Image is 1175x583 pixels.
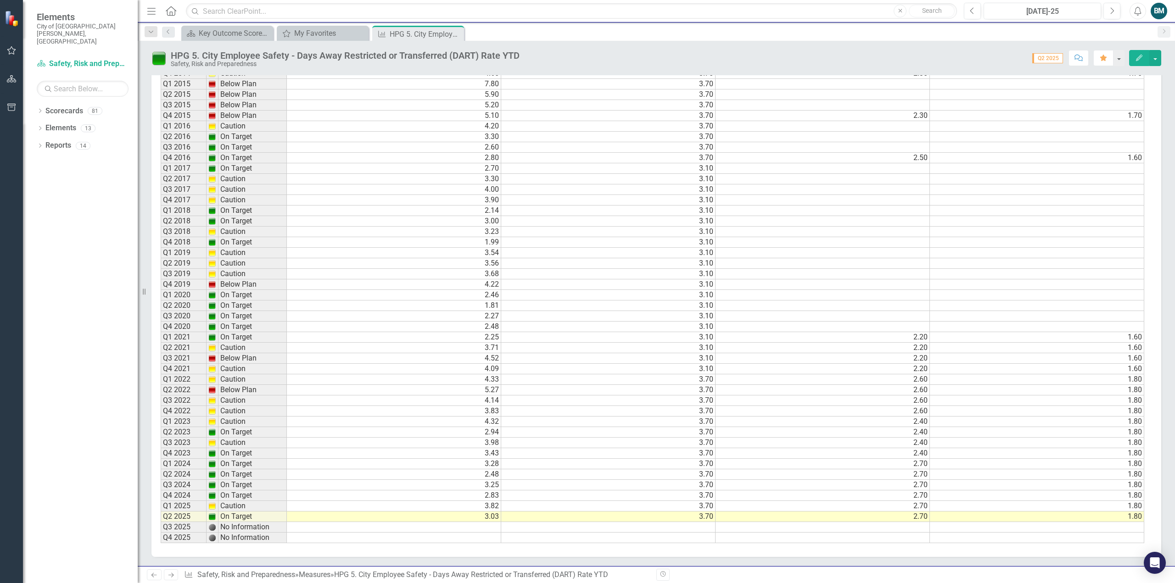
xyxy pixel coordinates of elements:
td: On Target [218,153,287,163]
td: 3.00 [287,216,501,227]
img: TA+gAuZdIAAAAAElFTkSuQmCC [208,523,216,531]
td: Q1 2023 [161,416,207,427]
td: 3.70 [501,374,716,385]
div: My Favorites [294,28,366,39]
td: 2.40 [716,438,930,448]
small: City of [GEOGRAPHIC_DATA][PERSON_NAME], [GEOGRAPHIC_DATA] [37,22,129,45]
td: Q3 2017 [161,184,207,195]
td: No Information [218,533,287,543]
td: 2.30 [716,111,930,121]
td: Q3 2022 [161,395,207,406]
td: 3.10 [501,195,716,205]
td: 2.80 [287,153,501,163]
td: 1.80 [930,438,1144,448]
img: dHgTynNE8RwAAAABJRU5ErkJggg== [208,502,216,510]
td: 2.60 [716,374,930,385]
td: 3.70 [501,448,716,459]
td: 3.70 [501,469,716,480]
td: On Target [218,300,287,311]
td: 3.70 [501,406,716,416]
td: 3.70 [501,501,716,511]
td: 3.10 [501,353,716,364]
td: 3.10 [501,343,716,353]
td: 3.10 [501,163,716,174]
td: 3.10 [501,311,716,322]
img: XJsTHk0ajobq6Ovo30PZz5QWf9OEAAAAASUVORK5CYII= [208,281,216,288]
td: Q3 2024 [161,480,207,490]
td: On Target [218,490,287,501]
td: Q3 2021 [161,353,207,364]
td: Caution [218,406,287,416]
td: 7.80 [287,79,501,89]
img: dHgTynNE8RwAAAABJRU5ErkJggg== [208,228,216,235]
td: 4.00 [287,184,501,195]
td: Q4 2025 [161,533,207,543]
td: 3.30 [287,174,501,184]
td: 3.70 [501,121,716,132]
td: Q3 2018 [161,227,207,237]
button: BM [1151,3,1167,19]
td: 3.10 [501,258,716,269]
td: 2.50 [716,153,930,163]
td: 4.14 [287,395,501,406]
img: dHgTynNE8RwAAAABJRU5ErkJggg== [208,344,216,351]
td: Caution [218,248,287,258]
td: Caution [218,121,287,132]
td: Q1 2015 [161,79,207,89]
td: 2.70 [716,469,930,480]
td: On Target [218,427,287,438]
td: 3.70 [501,395,716,406]
td: Q2 2016 [161,132,207,142]
td: 2.20 [716,353,930,364]
div: 13 [81,124,95,132]
td: 3.10 [501,174,716,184]
td: Q4 2021 [161,364,207,374]
td: 2.20 [716,364,930,374]
a: Key Outcome Scorecard [184,28,271,39]
td: 2.20 [716,332,930,343]
img: dHgTynNE8RwAAAABJRU5ErkJggg== [208,397,216,404]
td: Q4 2016 [161,153,207,163]
td: 1.80 [930,511,1144,522]
td: 2.60 [716,406,930,416]
td: 2.40 [716,427,930,438]
td: 3.68 [287,269,501,279]
img: APn+hR+MH4cqAAAAAElFTkSuQmCC [208,291,216,299]
td: 3.10 [501,227,716,237]
img: APn+hR+MH4cqAAAAAElFTkSuQmCC [208,217,216,225]
img: dHgTynNE8RwAAAABJRU5ErkJggg== [208,365,216,372]
img: APn+hR+MH4cqAAAAAElFTkSuQmCC [208,471,216,478]
td: Caution [218,258,287,269]
td: 3.98 [287,438,501,448]
div: Safety, Risk and Preparedness [171,61,520,67]
img: dHgTynNE8RwAAAABJRU5ErkJggg== [208,407,216,415]
td: 1.80 [930,448,1144,459]
td: 3.70 [501,132,716,142]
td: Q1 2017 [161,163,207,174]
td: Caution [218,195,287,205]
img: dHgTynNE8RwAAAABJRU5ErkJggg== [208,249,216,256]
td: 1.80 [930,374,1144,385]
td: 3.90 [287,195,501,205]
button: [DATE]-25 [984,3,1101,19]
td: Caution [218,343,287,353]
td: 3.70 [501,459,716,469]
td: 1.80 [930,501,1144,511]
td: 3.70 [501,416,716,427]
td: Q2 2022 [161,385,207,395]
td: Caution [218,174,287,184]
td: Q1 2020 [161,290,207,300]
td: 3.43 [287,448,501,459]
td: Q2 2018 [161,216,207,227]
td: 4.52 [287,353,501,364]
a: Reports [45,140,71,151]
img: APn+hR+MH4cqAAAAAElFTkSuQmCC [208,154,216,161]
td: 2.48 [287,322,501,332]
img: APn+hR+MH4cqAAAAAElFTkSuQmCC [208,333,216,341]
td: 1.60 [930,364,1144,374]
div: HPG 5. City Employee Safety - Days Away Restricted or Transferred (DART) Rate YTD [334,570,608,579]
td: 3.71 [287,343,501,353]
a: Elements [45,123,76,133]
td: Below Plan [218,79,287,89]
td: 3.03 [287,511,501,522]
